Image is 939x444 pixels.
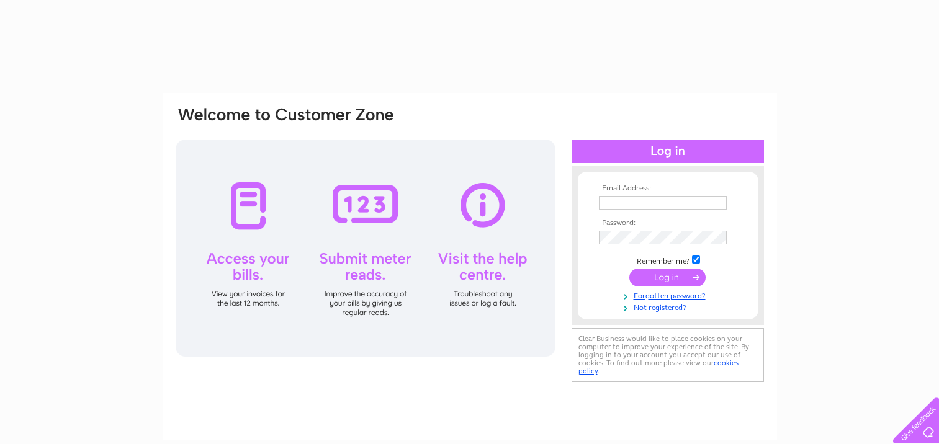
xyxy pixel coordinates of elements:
[596,184,740,193] th: Email Address:
[599,289,740,301] a: Forgotten password?
[578,358,739,375] a: cookies policy
[599,301,740,313] a: Not registered?
[629,269,706,286] input: Submit
[596,254,740,266] td: Remember me?
[572,328,764,382] div: Clear Business would like to place cookies on your computer to improve your experience of the sit...
[596,219,740,228] th: Password:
